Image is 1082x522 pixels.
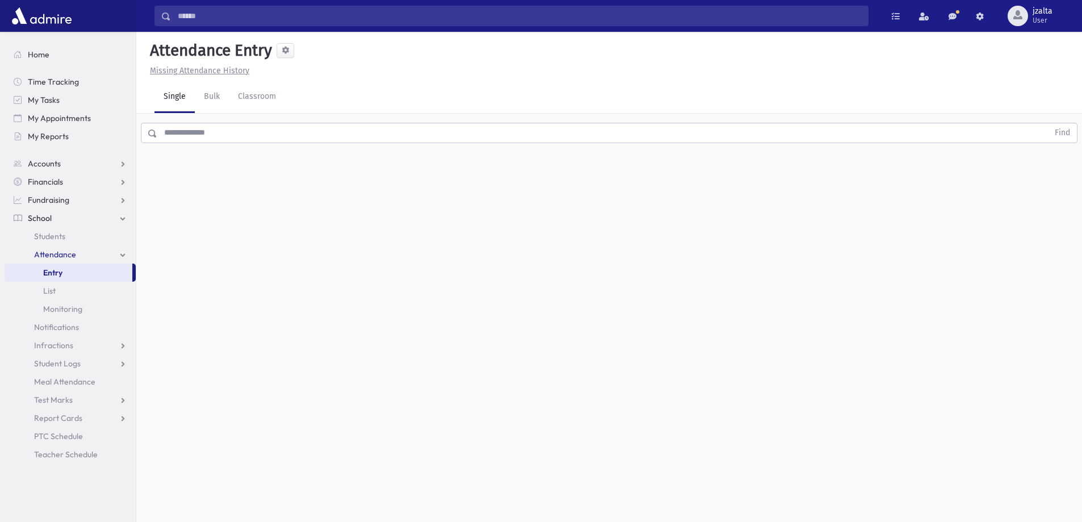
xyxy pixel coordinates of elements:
a: Fundraising [5,191,136,209]
span: My Reports [28,131,69,141]
span: Attendance [34,249,76,260]
span: Home [28,49,49,60]
span: PTC Schedule [34,431,83,441]
a: Student Logs [5,354,136,373]
span: My Tasks [28,95,60,105]
a: My Appointments [5,109,136,127]
a: Financials [5,173,136,191]
button: Find [1048,123,1077,143]
a: Notifications [5,318,136,336]
a: Accounts [5,154,136,173]
a: School [5,209,136,227]
a: Single [154,81,195,113]
a: Report Cards [5,409,136,427]
a: Teacher Schedule [5,445,136,463]
span: Accounts [28,158,61,169]
span: Infractions [34,340,73,350]
span: Teacher Schedule [34,449,98,460]
span: School [28,213,52,223]
span: Report Cards [34,413,82,423]
span: Time Tracking [28,77,79,87]
img: AdmirePro [9,5,74,27]
h5: Attendance Entry [145,41,272,60]
span: Student Logs [34,358,81,369]
u: Missing Attendance History [150,66,249,76]
a: PTC Schedule [5,427,136,445]
a: Meal Attendance [5,373,136,391]
span: List [43,286,56,296]
span: Monitoring [43,304,82,314]
span: Students [34,231,65,241]
a: Test Marks [5,391,136,409]
a: Time Tracking [5,73,136,91]
span: Fundraising [28,195,69,205]
span: Financials [28,177,63,187]
a: Infractions [5,336,136,354]
a: Home [5,45,136,64]
a: Entry [5,264,132,282]
a: Missing Attendance History [145,66,249,76]
a: Bulk [195,81,229,113]
a: Attendance [5,245,136,264]
a: Students [5,227,136,245]
span: Meal Attendance [34,377,95,387]
span: jzalta [1033,7,1052,16]
a: My Reports [5,127,136,145]
span: Entry [43,268,62,278]
input: Search [171,6,868,26]
a: List [5,282,136,300]
span: Test Marks [34,395,73,405]
span: My Appointments [28,113,91,123]
a: My Tasks [5,91,136,109]
span: User [1033,16,1052,25]
a: Monitoring [5,300,136,318]
a: Classroom [229,81,285,113]
span: Notifications [34,322,79,332]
